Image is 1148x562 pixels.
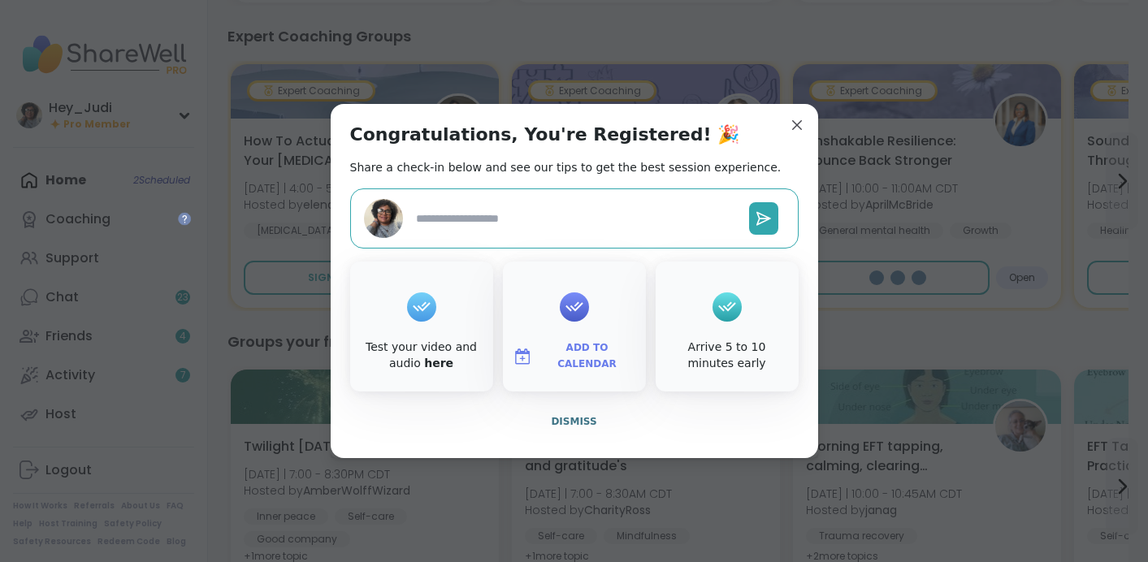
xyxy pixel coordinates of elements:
h1: Congratulations, You're Registered! 🎉 [350,123,740,146]
div: Arrive 5 to 10 minutes early [659,339,795,371]
a: here [424,357,453,370]
span: Add to Calendar [539,340,636,372]
button: Add to Calendar [506,339,643,374]
img: Hey_Judi [364,199,403,238]
img: ShareWell Logomark [513,347,532,366]
div: Test your video and audio [353,339,490,371]
span: Dismiss [551,416,596,427]
h2: Share a check-in below and see our tips to get the best session experience. [350,159,782,175]
iframe: Spotlight [178,212,191,225]
button: Dismiss [350,404,799,439]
